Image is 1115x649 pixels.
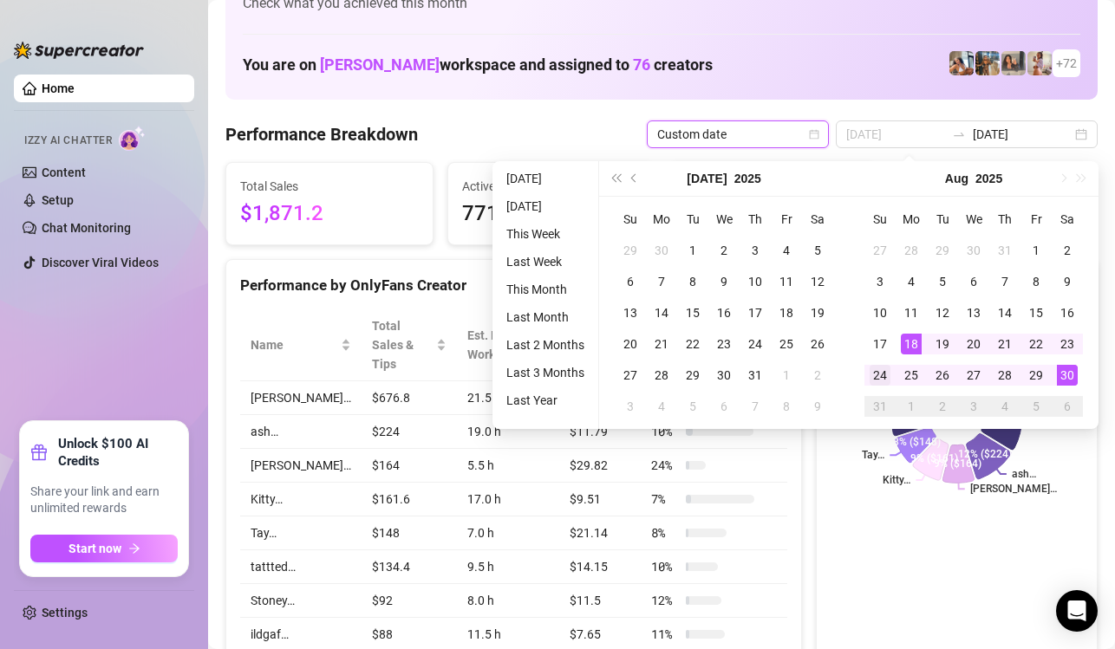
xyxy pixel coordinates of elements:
[870,271,890,292] div: 3
[932,271,953,292] div: 5
[362,415,457,449] td: $224
[958,204,989,235] th: We
[651,365,672,386] div: 28
[994,271,1015,292] div: 7
[896,266,927,297] td: 2025-08-04
[989,235,1020,266] td: 2025-07-31
[559,584,641,618] td: $11.5
[457,483,559,516] td: 17.0 h
[240,550,362,584] td: tattted…
[651,557,679,576] span: 10 %
[846,125,945,144] input: Start date
[1057,240,1078,261] div: 2
[745,240,766,261] div: 3
[932,240,953,261] div: 29
[42,221,131,235] a: Chat Monitoring
[1026,334,1047,354] div: 22
[646,360,677,391] td: 2025-07-28
[901,302,922,323] div: 11
[708,328,740,360] td: 2025-07-23
[1057,396,1078,417] div: 6
[864,266,896,297] td: 2025-08-03
[802,204,833,235] th: Sa
[320,55,440,74] span: [PERSON_NAME]
[927,266,958,297] td: 2025-08-05
[771,360,802,391] td: 2025-08-01
[677,391,708,422] td: 2025-08-05
[807,302,828,323] div: 19
[42,165,86,179] a: Content
[807,365,828,386] div: 2
[682,302,703,323] div: 15
[932,334,953,354] div: 19
[1052,391,1083,422] td: 2025-09-06
[646,297,677,328] td: 2025-07-14
[559,550,641,584] td: $14.15
[606,161,625,196] button: Last year (Control + left)
[499,168,591,189] li: [DATE]
[952,127,966,141] span: to
[901,334,922,354] div: 18
[1026,302,1047,323] div: 15
[896,204,927,235] th: Mo
[651,490,679,509] span: 7 %
[745,302,766,323] div: 17
[714,271,734,292] div: 9
[499,362,591,383] li: Last 3 Months
[30,444,48,461] span: gift
[1057,302,1078,323] div: 16
[240,584,362,618] td: Stoney…
[1026,240,1047,261] div: 1
[1056,590,1098,632] div: Open Intercom Messenger
[646,235,677,266] td: 2025-06-30
[963,240,984,261] div: 30
[807,334,828,354] div: 26
[1020,391,1052,422] td: 2025-09-05
[714,302,734,323] div: 16
[58,435,178,470] strong: Unlock $100 AI Credits
[651,396,672,417] div: 4
[963,396,984,417] div: 3
[989,266,1020,297] td: 2025-08-07
[1026,396,1047,417] div: 5
[994,334,1015,354] div: 21
[646,204,677,235] th: Mo
[615,328,646,360] td: 2025-07-20
[994,365,1015,386] div: 28
[975,161,1002,196] button: Choose a year
[896,235,927,266] td: 2025-07-28
[1026,271,1047,292] div: 8
[499,196,591,217] li: [DATE]
[457,550,559,584] td: 9.5 h
[708,235,740,266] td: 2025-07-02
[776,396,797,417] div: 8
[651,456,679,475] span: 24 %
[958,297,989,328] td: 2025-08-13
[714,396,734,417] div: 6
[927,297,958,328] td: 2025-08-12
[372,316,433,373] span: Total Sales & Tips
[901,396,922,417] div: 1
[1052,297,1083,328] td: 2025-08-16
[958,391,989,422] td: 2025-09-03
[870,302,890,323] div: 10
[708,360,740,391] td: 2025-07-30
[559,516,641,550] td: $21.14
[870,365,890,386] div: 24
[989,328,1020,360] td: 2025-08-21
[559,415,641,449] td: $11.79
[620,302,641,323] div: 13
[499,307,591,328] li: Last Month
[687,161,727,196] button: Choose a month
[776,365,797,386] div: 1
[457,584,559,618] td: 8.0 h
[30,535,178,562] button: Start nowarrow-right
[651,240,672,261] div: 30
[901,365,922,386] div: 25
[771,235,802,266] td: 2025-07-04
[740,266,771,297] td: 2025-07-10
[240,198,419,230] span: $1,871.2
[657,121,818,147] span: Custom date
[651,422,679,441] span: 10 %
[362,309,457,381] th: Total Sales & Tips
